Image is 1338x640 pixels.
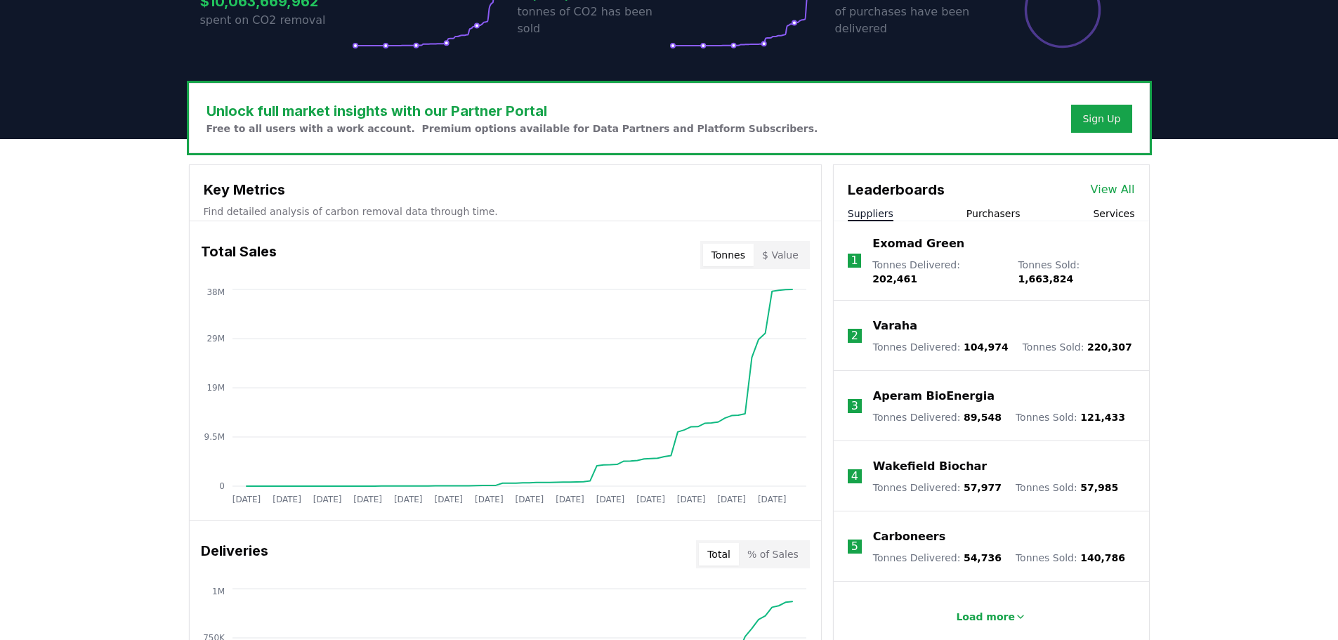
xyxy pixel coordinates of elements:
[873,528,945,545] a: Carboneers
[1080,552,1125,563] span: 140,786
[206,287,225,297] tspan: 38M
[873,481,1002,495] p: Tonnes Delivered :
[848,179,945,200] h3: Leaderboards
[636,495,665,504] tspan: [DATE]
[739,543,807,566] button: % of Sales
[851,327,858,344] p: 2
[393,495,422,504] tspan: [DATE]
[873,458,987,475] a: Wakefield Biochar
[964,482,1002,493] span: 57,977
[219,481,225,491] tspan: 0
[757,495,786,504] tspan: [DATE]
[273,495,301,504] tspan: [DATE]
[966,207,1021,221] button: Purchasers
[873,410,1002,424] p: Tonnes Delivered :
[848,207,893,221] button: Suppliers
[872,273,917,285] span: 202,461
[964,552,1002,563] span: 54,736
[1018,273,1073,285] span: 1,663,824
[851,538,858,555] p: 5
[206,334,225,344] tspan: 29M
[703,244,754,266] button: Tonnes
[232,495,261,504] tspan: [DATE]
[434,495,463,504] tspan: [DATE]
[206,383,225,393] tspan: 19M
[873,388,995,405] a: Aperam BioEnergia
[1091,181,1135,198] a: View All
[851,468,858,485] p: 4
[1080,412,1125,423] span: 121,433
[475,495,504,504] tspan: [DATE]
[1071,105,1132,133] button: Sign Up
[1016,481,1118,495] p: Tonnes Sold :
[851,252,858,269] p: 1
[596,495,624,504] tspan: [DATE]
[956,610,1015,624] p: Load more
[1023,340,1132,354] p: Tonnes Sold :
[1016,410,1125,424] p: Tonnes Sold :
[873,318,917,334] a: Varaha
[353,495,382,504] tspan: [DATE]
[851,398,858,414] p: 3
[201,540,268,568] h3: Deliveries
[313,495,341,504] tspan: [DATE]
[835,4,987,37] p: of purchases have been delivered
[964,341,1009,353] span: 104,974
[518,4,669,37] p: tonnes of CO2 has been sold
[717,495,746,504] tspan: [DATE]
[206,100,818,122] h3: Unlock full market insights with our Partner Portal
[1016,551,1125,565] p: Tonnes Sold :
[873,551,1002,565] p: Tonnes Delivered :
[945,603,1037,631] button: Load more
[1087,341,1132,353] span: 220,307
[200,12,352,29] p: spent on CO2 removal
[206,122,818,136] p: Free to all users with a work account. Premium options available for Data Partners and Platform S...
[204,432,224,442] tspan: 9.5M
[204,179,807,200] h3: Key Metrics
[556,495,584,504] tspan: [DATE]
[1093,207,1134,221] button: Services
[1080,482,1118,493] span: 57,985
[872,258,1004,286] p: Tonnes Delivered :
[676,495,705,504] tspan: [DATE]
[873,340,1009,354] p: Tonnes Delivered :
[1082,112,1120,126] a: Sign Up
[872,235,964,252] a: Exomad Green
[515,495,544,504] tspan: [DATE]
[699,543,739,566] button: Total
[1018,258,1134,286] p: Tonnes Sold :
[204,204,807,218] p: Find detailed analysis of carbon removal data through time.
[201,241,277,269] h3: Total Sales
[212,587,225,596] tspan: 1M
[754,244,807,266] button: $ Value
[964,412,1002,423] span: 89,548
